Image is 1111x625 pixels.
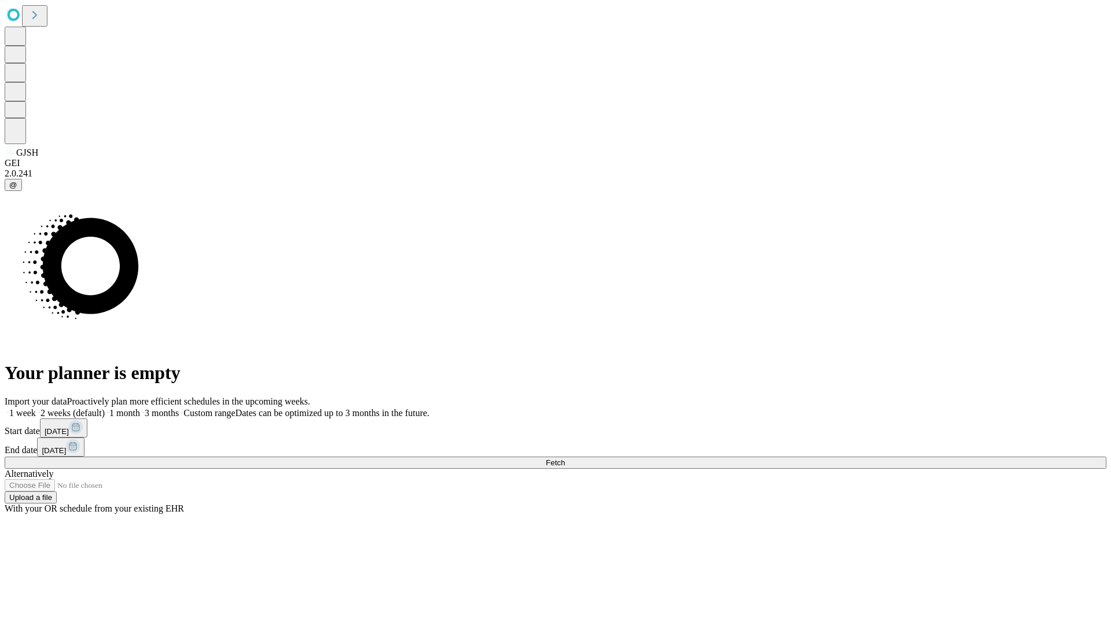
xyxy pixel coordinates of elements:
button: [DATE] [37,437,84,457]
span: Proactively plan more efficient schedules in the upcoming weeks. [67,396,310,406]
button: Fetch [5,457,1106,469]
span: [DATE] [45,427,69,436]
span: 3 months [145,408,179,418]
button: Upload a file [5,491,57,503]
span: @ [9,181,17,189]
span: Custom range [183,408,235,418]
button: [DATE] [40,418,87,437]
div: GEI [5,158,1106,168]
span: Alternatively [5,469,53,479]
span: 1 month [109,408,140,418]
span: Import your data [5,396,67,406]
div: Start date [5,418,1106,437]
span: With your OR schedule from your existing EHR [5,503,184,513]
span: 1 week [9,408,36,418]
span: [DATE] [42,446,66,455]
button: @ [5,179,22,191]
span: Fetch [546,458,565,467]
div: End date [5,437,1106,457]
span: 2 weeks (default) [41,408,105,418]
span: GJSH [16,148,38,157]
span: Dates can be optimized up to 3 months in the future. [236,408,429,418]
div: 2.0.241 [5,168,1106,179]
h1: Your planner is empty [5,362,1106,384]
